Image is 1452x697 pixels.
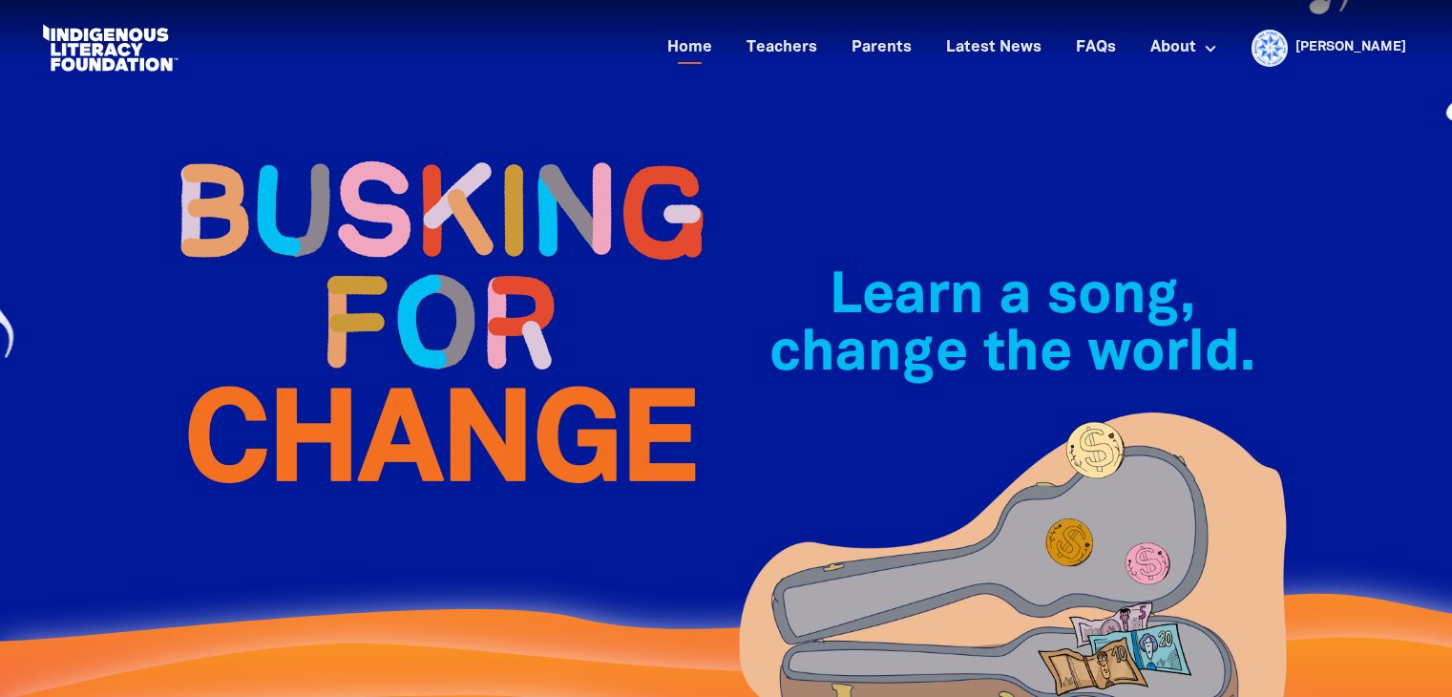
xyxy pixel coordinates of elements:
[656,32,724,64] a: Home
[735,32,829,64] a: Teachers
[1295,41,1406,54] a: [PERSON_NAME]
[769,271,1255,381] span: Learn a song, change the world.
[1064,32,1127,64] a: FAQs
[840,32,923,64] a: Parents
[935,32,1053,64] a: Latest News
[1139,32,1229,64] a: About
